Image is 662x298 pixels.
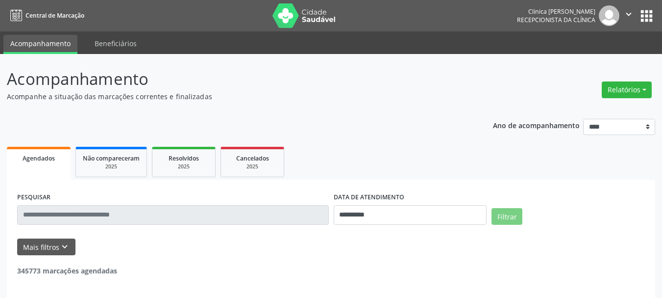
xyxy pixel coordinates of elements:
i:  [623,9,634,20]
button:  [619,5,638,26]
a: Beneficiários [88,35,144,52]
div: 2025 [83,163,140,170]
i: keyboard_arrow_down [59,242,70,252]
span: Central de Marcação [25,11,84,20]
span: Recepcionista da clínica [517,16,595,24]
span: Cancelados [236,154,269,163]
a: Central de Marcação [7,7,84,24]
a: Acompanhamento [3,35,77,54]
button: Mais filtroskeyboard_arrow_down [17,239,75,256]
button: Filtrar [491,208,522,225]
span: Não compareceram [83,154,140,163]
p: Ano de acompanhamento [493,119,580,131]
div: 2025 [228,163,277,170]
label: PESQUISAR [17,190,50,205]
div: 2025 [159,163,208,170]
span: Agendados [23,154,55,163]
label: DATA DE ATENDIMENTO [334,190,404,205]
div: Clinica [PERSON_NAME] [517,7,595,16]
img: img [599,5,619,26]
button: apps [638,7,655,25]
strong: 345773 marcações agendadas [17,266,117,275]
span: Resolvidos [169,154,199,163]
p: Acompanhamento [7,67,461,91]
button: Relatórios [602,81,652,98]
p: Acompanhe a situação das marcações correntes e finalizadas [7,91,461,102]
